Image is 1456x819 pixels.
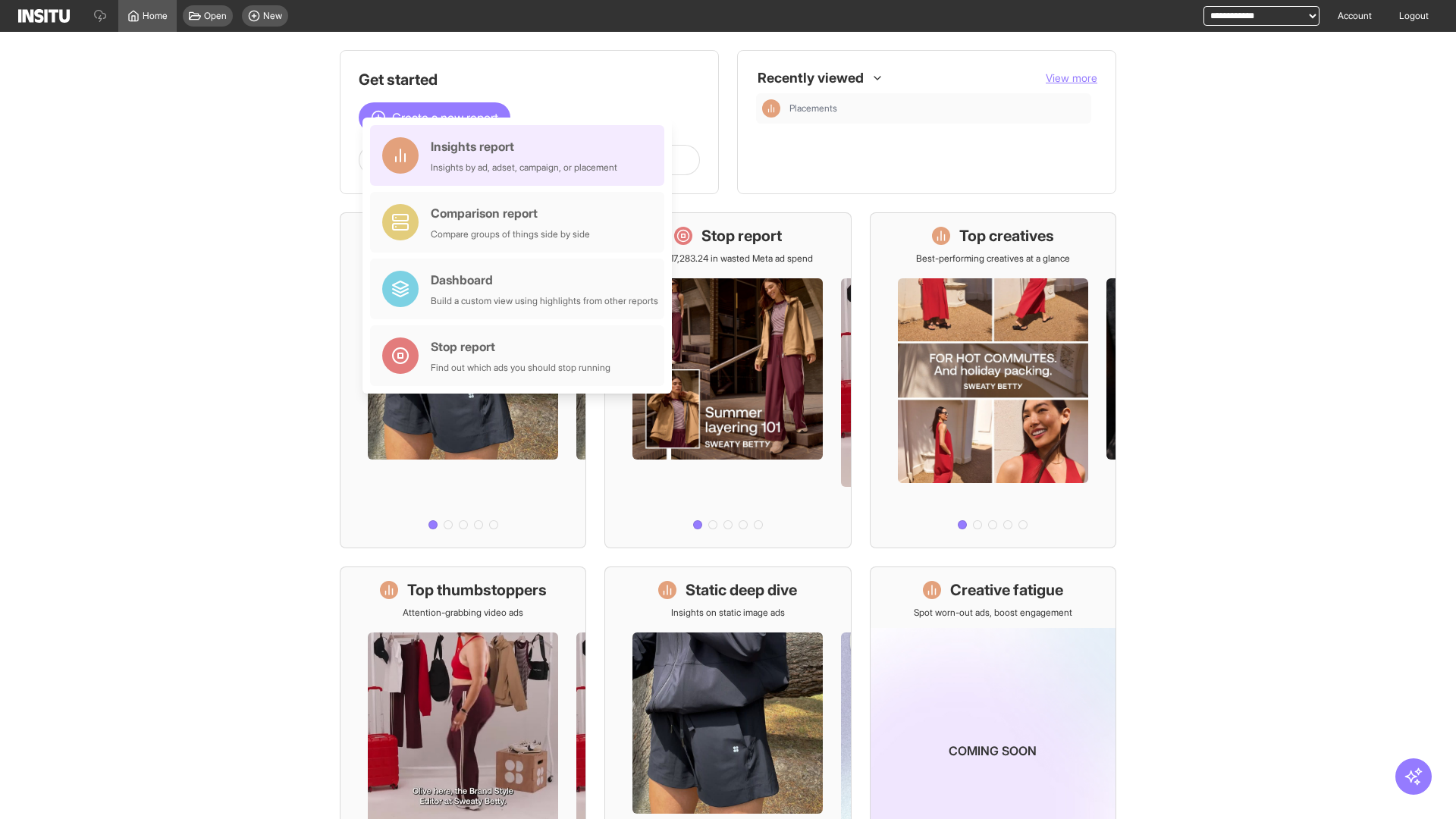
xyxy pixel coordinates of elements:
[403,607,523,619] p: Attention-grabbing video ads
[686,579,797,601] h1: Static deep dive
[762,99,780,118] div: Insights
[701,225,782,246] h1: Stop report
[431,137,617,155] div: Insights report
[431,271,658,289] div: Dashboard
[204,10,227,22] span: Open
[643,253,813,265] p: Save £17,283.24 in wasted Meta ad spend
[143,10,168,22] span: Home
[340,212,586,548] a: What's live nowSee all active ads instantly
[392,108,498,127] span: Create a new report
[431,295,658,307] div: Build a custom view using highlights from other reports
[407,579,547,601] h1: Top thumbstoppers
[916,253,1070,265] p: Best-performing creatives at a glance
[604,212,851,548] a: Stop reportSave £17,283.24 in wasted Meta ad spend
[431,204,590,222] div: Comparison report
[959,225,1054,246] h1: Top creatives
[671,607,785,619] p: Insights on static image ads
[1046,71,1097,86] button: View more
[431,228,590,240] div: Compare groups of things side by side
[431,362,610,374] div: Find out which ads you should stop running
[789,102,837,115] span: Placements
[263,10,282,22] span: New
[18,9,70,23] img: Logo
[359,102,510,133] button: Create a new report
[870,212,1116,548] a: Top creativesBest-performing creatives at a glance
[359,69,700,90] h1: Get started
[431,337,610,356] div: Stop report
[789,102,1085,115] span: Placements
[1046,71,1097,84] span: View more
[431,162,617,174] div: Insights by ad, adset, campaign, or placement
